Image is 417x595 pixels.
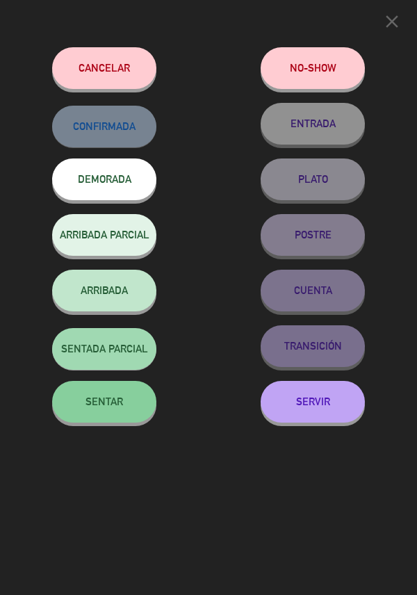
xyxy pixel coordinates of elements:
[52,381,156,423] button: SENTAR
[382,11,402,32] i: close
[261,270,365,311] button: CUENTA
[261,214,365,256] button: POSTRE
[73,120,136,132] span: CONFIRMADA
[261,47,365,89] button: NO-SHOW
[261,158,365,200] button: PLATO
[52,270,156,311] button: ARRIBADA
[52,47,156,89] button: Cancelar
[261,103,365,145] button: ENTRADA
[261,381,365,423] button: SERVIR
[52,106,156,147] button: CONFIRMADA
[377,10,407,38] button: close
[85,396,123,407] span: SENTAR
[52,328,156,370] button: SENTADA PARCIAL
[261,325,365,367] button: TRANSICIÓN
[52,158,156,200] button: DEMORADA
[52,214,156,256] button: ARRIBADA PARCIAL
[60,229,149,241] span: ARRIBADA PARCIAL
